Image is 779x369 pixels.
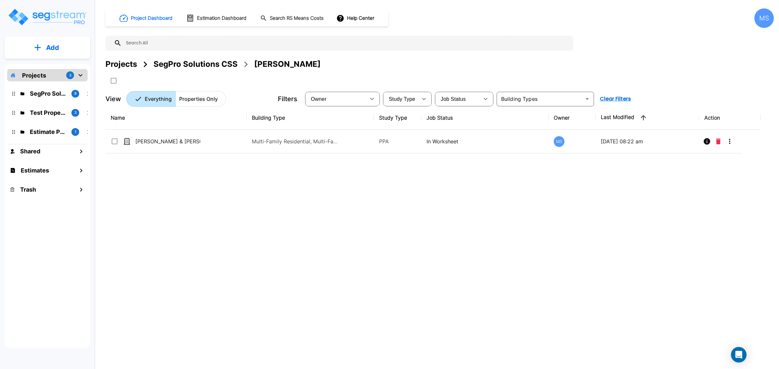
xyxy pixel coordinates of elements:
[723,135,736,148] button: More-Options
[335,12,377,24] button: Help Center
[254,58,321,70] div: [PERSON_NAME]
[107,74,120,87] button: SelectAll
[145,95,172,103] p: Everything
[21,166,49,175] h1: Estimates
[131,15,172,22] h1: Project Dashboard
[20,147,40,156] h1: Shared
[441,96,466,102] span: Job Status
[554,136,564,147] div: MS
[713,135,723,148] button: Delete
[135,137,200,145] p: [PERSON_NAME] & [PERSON_NAME] - [STREET_ADDRESS][PERSON_NAME]
[278,94,297,104] p: Filters
[154,58,238,70] div: SegPro Solutions CSS
[74,110,77,115] p: 3
[549,106,596,130] th: Owner
[597,92,634,105] button: Clear Filters
[126,91,226,107] div: Platform
[5,38,90,57] button: Add
[179,95,218,103] p: Properties Only
[20,185,36,194] h1: Trash
[30,127,66,136] p: Estimate Property
[436,90,479,108] div: Select
[421,106,549,130] th: Job Status
[175,91,226,107] button: Properties Only
[197,15,246,22] h1: Estimation Dashboard
[122,36,570,51] input: Search All
[379,137,416,145] p: PPA
[754,8,774,28] div: MS
[117,11,176,25] button: Project Dashboard
[583,94,592,103] button: Open
[105,94,121,104] p: View
[184,11,250,25] button: Estimation Dashboard
[389,96,415,102] span: Study Type
[105,58,137,70] div: Projects
[596,106,699,130] th: Last Modified
[247,106,374,130] th: Building Type
[22,71,46,80] p: Projects
[252,137,340,145] p: Multi-Family Residential, Multi-Family Residential Site
[427,137,543,145] p: In Worksheet
[384,90,417,108] div: Select
[69,73,71,78] p: 3
[46,43,59,53] p: Add
[374,106,421,130] th: Study Type
[699,106,760,130] th: Action
[270,15,324,22] h1: Search RS Means Costs
[126,91,176,107] button: Everything
[75,129,76,135] p: 1
[311,96,327,102] span: Owner
[105,106,247,130] th: Name
[7,8,87,26] img: Logo
[499,94,581,103] input: Building Types
[30,89,66,98] p: SegPro Solutions CSS
[700,135,713,148] button: Info
[731,347,747,363] div: Open Intercom Messenger
[30,108,66,117] p: Test Property Folder
[306,90,365,108] div: Select
[74,91,77,96] p: 8
[258,12,327,25] button: Search RS Means Costs
[601,137,694,145] p: [DATE] 08:22 am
